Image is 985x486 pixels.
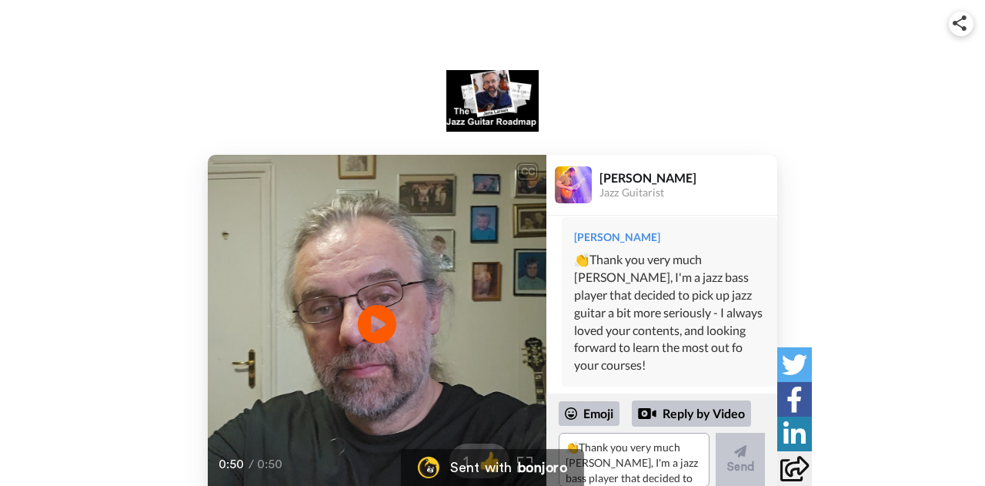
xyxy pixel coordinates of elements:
img: Bonjoro Logo [418,457,439,478]
div: [PERSON_NAME] [574,230,765,245]
img: Profile Image [555,166,592,203]
img: ic_share.svg [953,15,967,31]
a: Bonjoro LogoSent withbonjoro [401,449,584,486]
span: 0:50 [257,455,284,474]
span: 0:50 [219,455,245,474]
div: Reply by Video [638,404,656,423]
div: Jazz Guitarist [599,186,776,199]
div: 👏Thank you very much [PERSON_NAME], I'm a jazz bass player that decided to pick up jazz guitar a ... [574,251,765,374]
div: bonjoro [518,461,567,474]
div: Sent with [450,461,512,474]
button: 1👍 [449,444,509,478]
div: CC [518,164,537,179]
span: / [249,455,254,474]
div: Reply by Video [632,401,751,427]
img: logo [446,70,539,132]
div: Emoji [559,401,619,426]
div: [PERSON_NAME] [599,170,776,185]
